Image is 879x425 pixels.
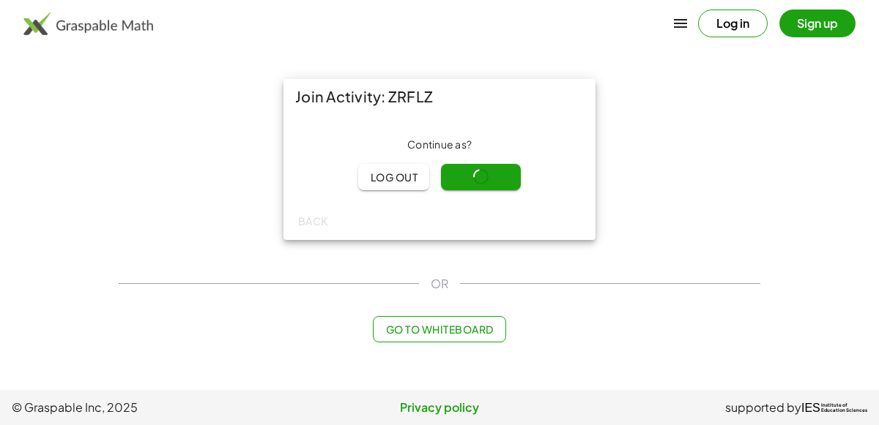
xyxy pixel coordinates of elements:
a: Privacy policy [297,399,582,416]
span: Go to Whiteboard [385,323,493,336]
button: Sign up [779,10,856,37]
span: OR [431,275,448,293]
button: Log out [358,164,429,190]
span: IES [801,401,820,415]
div: Join Activity: ZRFLZ [283,79,596,114]
span: © Graspable Inc, 2025 [12,399,297,416]
a: IESInstitute ofEducation Sciences [801,399,867,416]
span: Log out [370,170,418,184]
div: Continue as ? [295,138,584,152]
button: Log in [698,10,768,37]
button: Go to Whiteboard [373,316,505,342]
span: supported by [725,399,801,416]
span: Institute of Education Sciences [821,403,867,413]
